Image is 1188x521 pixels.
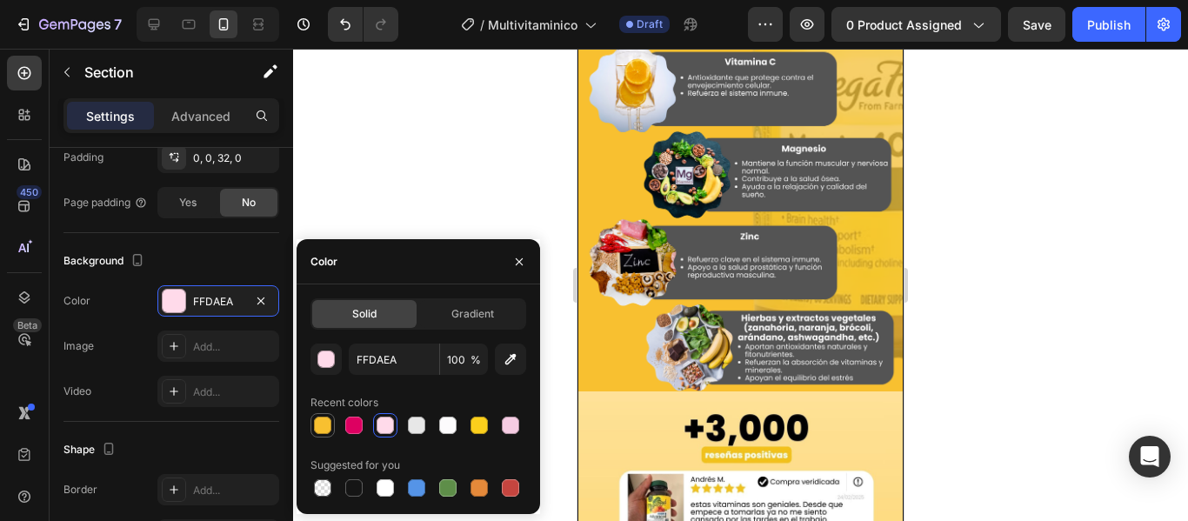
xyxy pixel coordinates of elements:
div: Add... [193,483,275,498]
span: Solid [352,306,377,322]
button: 0 product assigned [831,7,1001,42]
div: Publish [1087,16,1131,34]
div: Video [63,384,91,399]
p: 7 [114,14,122,35]
div: Suggested for you [310,458,400,473]
div: Recent colors [310,395,378,411]
div: Image [63,338,94,354]
p: Advanced [171,107,230,125]
div: Border [63,482,97,498]
div: Beta [13,318,42,332]
div: 450 [17,185,42,199]
button: Publish [1072,7,1145,42]
span: 0 product assigned [846,16,962,34]
div: Background [63,250,148,273]
span: / [480,16,484,34]
span: No [242,195,256,210]
span: Draft [637,17,663,32]
div: Add... [193,339,275,355]
div: Color [310,254,337,270]
p: Settings [86,107,135,125]
div: Color [63,293,90,309]
button: Save [1008,7,1065,42]
div: FFDAEA [193,294,244,310]
input: Eg: FFFFFF [349,344,439,375]
div: Add... [193,384,275,400]
span: Gradient [451,306,494,322]
div: Open Intercom Messenger [1129,436,1171,478]
div: Shape [63,438,119,462]
p: Section [84,62,227,83]
div: Page padding [63,195,148,210]
div: 0, 0, 32, 0 [193,150,275,166]
div: Undo/Redo [328,7,398,42]
iframe: Design area [577,49,904,521]
div: Padding [63,150,103,165]
button: 7 [7,7,130,42]
span: Multivitaminico [488,16,577,34]
span: % [471,352,481,368]
span: Save [1023,17,1051,32]
span: Yes [179,195,197,210]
